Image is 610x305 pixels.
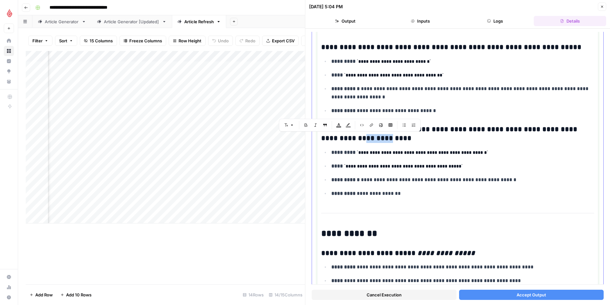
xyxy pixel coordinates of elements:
[59,38,67,44] span: Sort
[309,16,382,26] button: Output
[534,16,606,26] button: Details
[235,36,260,46] button: Redo
[169,36,206,46] button: Row Height
[32,38,43,44] span: Filter
[218,38,229,44] span: Undo
[35,292,53,298] span: Add Row
[4,66,14,76] a: Opportunities
[26,290,57,300] button: Add Row
[384,16,457,26] button: Inputs
[272,38,295,44] span: Export CSV
[312,290,457,300] button: Cancel Execution
[4,46,14,56] a: Browse
[104,18,159,25] div: Article Generator [Updated]
[57,290,95,300] button: Add 10 Rows
[262,36,299,46] button: Export CSV
[119,36,166,46] button: Freeze Columns
[45,18,79,25] div: Article Generator
[4,292,14,302] button: Help + Support
[55,36,77,46] button: Sort
[90,38,113,44] span: 15 Columns
[179,38,201,44] span: Row Height
[4,272,14,282] a: Settings
[129,38,162,44] span: Freeze Columns
[459,290,604,300] button: Accept Output
[4,56,14,66] a: Insights
[4,7,15,19] img: Lightspeed Logo
[309,4,343,10] div: [DATE] 5:04 PM
[91,15,172,28] a: Article Generator [Updated]
[266,290,305,300] div: 14/15 Columns
[459,16,532,26] button: Logs
[240,290,266,300] div: 14 Rows
[4,36,14,46] a: Home
[80,36,117,46] button: 15 Columns
[32,15,91,28] a: Article Generator
[172,15,226,28] a: Article Refresh
[66,292,91,298] span: Add 10 Rows
[367,292,402,298] span: Cancel Execution
[245,38,255,44] span: Redo
[4,282,14,292] a: Usage
[208,36,233,46] button: Undo
[4,76,14,87] a: Your Data
[28,36,52,46] button: Filter
[517,292,546,298] span: Accept Output
[4,5,14,21] button: Workspace: Lightspeed
[184,18,214,25] div: Article Refresh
